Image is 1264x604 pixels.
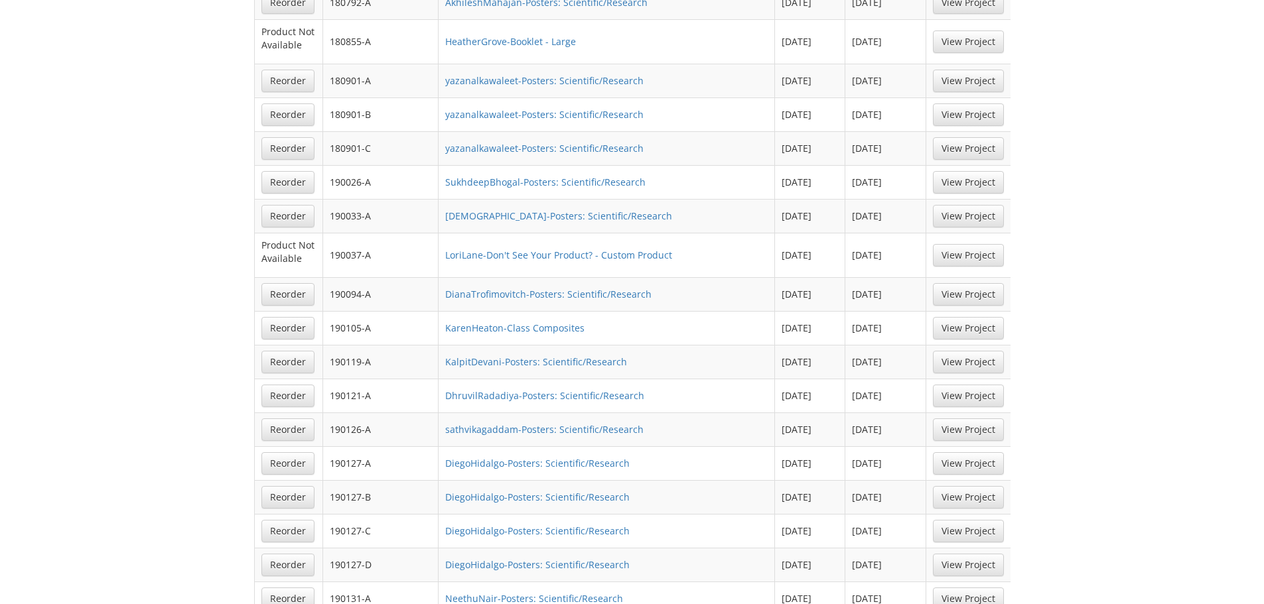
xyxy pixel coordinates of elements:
a: View Project [933,171,1004,194]
td: [DATE] [845,548,926,581]
td: 190126-A [323,412,439,446]
td: [DATE] [845,199,926,233]
a: View Project [933,30,1004,53]
td: 190127-D [323,548,439,581]
a: Reorder [261,452,315,475]
a: View Project [933,103,1004,126]
td: [DATE] [845,412,926,446]
td: [DATE] [845,165,926,199]
td: [DATE] [775,345,845,379]
a: View Project [933,70,1004,92]
td: 190121-A [323,379,439,412]
td: [DATE] [845,379,926,412]
td: [DATE] [845,277,926,311]
td: 190026-A [323,165,439,199]
a: Reorder [261,137,315,160]
a: Reorder [261,171,315,194]
td: [DATE] [775,514,845,548]
td: 190119-A [323,345,439,379]
td: [DATE] [775,277,845,311]
td: [DATE] [845,514,926,548]
a: View Project [933,486,1004,509]
td: [DATE] [845,480,926,514]
a: sathvikagaddam-Posters: Scientific/Research [445,423,644,436]
td: [DATE] [845,97,926,131]
td: [DATE] [845,345,926,379]
td: [DATE] [775,165,845,199]
td: [DATE] [775,480,845,514]
a: Reorder [261,351,315,373]
a: [DEMOGRAPHIC_DATA]-Posters: Scientific/Research [445,210,672,222]
td: [DATE] [845,233,926,277]
a: View Project [933,554,1004,576]
a: DiegoHidalgo-Posters: Scientific/Research [445,558,630,571]
td: [DATE] [775,131,845,165]
a: DiegoHidalgo-Posters: Scientific/Research [445,491,630,503]
td: [DATE] [775,199,845,233]
a: LoriLane-Don't See Your Product? - Custom Product [445,249,672,261]
td: [DATE] [775,233,845,277]
a: Reorder [261,554,315,576]
td: [DATE] [775,311,845,345]
td: [DATE] [775,19,845,64]
td: [DATE] [845,19,926,64]
a: Reorder [261,70,315,92]
a: Reorder [261,486,315,509]
a: Reorder [261,385,315,407]
a: View Project [933,418,1004,441]
a: DiegoHidalgo-Posters: Scientific/Research [445,457,630,469]
a: Reorder [261,205,315,227]
td: 190127-A [323,446,439,480]
a: DianaTrofimovitch-Posters: Scientific/Research [445,288,652,300]
a: View Project [933,520,1004,542]
a: Reorder [261,520,315,542]
a: View Project [933,351,1004,373]
a: KarenHeaton-Class Composites [445,322,585,334]
td: 190094-A [323,277,439,311]
td: 190127-B [323,480,439,514]
a: yazanalkawaleet-Posters: Scientific/Research [445,74,644,87]
a: Reorder [261,418,315,441]
td: 180901-A [323,64,439,97]
a: HeatherGrove-Booklet - Large [445,35,576,48]
td: [DATE] [775,446,845,480]
a: KalpitDevani-Posters: Scientific/Research [445,355,627,368]
td: 190033-A [323,199,439,233]
a: SukhdeepBhogal-Posters: Scientific/Research [445,176,646,188]
a: DiegoHidalgo-Posters: Scientific/Research [445,524,630,537]
a: Reorder [261,283,315,306]
td: [DATE] [775,548,845,581]
p: Product Not Available [261,25,316,52]
td: [DATE] [845,64,926,97]
a: Reorder [261,317,315,339]
p: Product Not Available [261,239,316,265]
a: yazanalkawaleet-Posters: Scientific/Research [445,108,644,121]
td: [DATE] [845,311,926,345]
a: Reorder [261,103,315,126]
td: [DATE] [775,97,845,131]
td: [DATE] [775,379,845,412]
td: [DATE] [775,412,845,446]
td: 180901-B [323,97,439,131]
a: View Project [933,244,1004,267]
a: View Project [933,205,1004,227]
a: DhruvilRadadiya-Posters: Scientific/Research [445,389,644,402]
td: [DATE] [775,64,845,97]
td: 190127-C [323,514,439,548]
td: [DATE] [845,131,926,165]
a: View Project [933,452,1004,475]
td: 180855-A [323,19,439,64]
td: 190037-A [323,233,439,277]
a: View Project [933,137,1004,160]
td: [DATE] [845,446,926,480]
a: View Project [933,385,1004,407]
td: 180901-C [323,131,439,165]
a: View Project [933,317,1004,339]
a: yazanalkawaleet-Posters: Scientific/Research [445,142,644,154]
a: View Project [933,283,1004,306]
td: 190105-A [323,311,439,345]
